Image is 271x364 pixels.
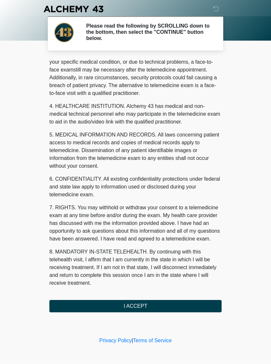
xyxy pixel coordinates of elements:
p: 3. RISKS, BENEFITS AND ALTERNATIVES. The benefits of telemedicine include having access to medica... [49,27,222,97]
a: Terms of Service [133,338,172,343]
p: 5. MEDICAL INFORMATION AND RECORDS. All laws concerning patient access to medical records and cop... [49,131,222,170]
p: 8. MANDATORY IN-STATE TELEHEALTH. By continuing with this telehealth visit, I affirm that I am cu... [49,248,222,287]
img: Alchemy 43 Logo [43,5,104,13]
a: Privacy Policy [99,338,132,343]
p: 7. RIGHTS. You may withhold or withdraw your consent to a telemedicine exam at any time before an... [49,204,222,243]
p: 4. HEALTHCARE INSTITUTION. Alchemy 43 has medical and non-medical technical personnel who may par... [49,102,222,126]
h2: Please read the following by SCROLLING down to the bottom, then select the "CONTINUE" button below. [86,23,212,42]
button: I ACCEPT [49,300,222,312]
p: 6. CONFIDENTIALITY. All existing confidentiality protections under federal and state law apply to... [49,175,222,199]
a: | [132,338,133,343]
img: Agent Avatar [54,23,74,42]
